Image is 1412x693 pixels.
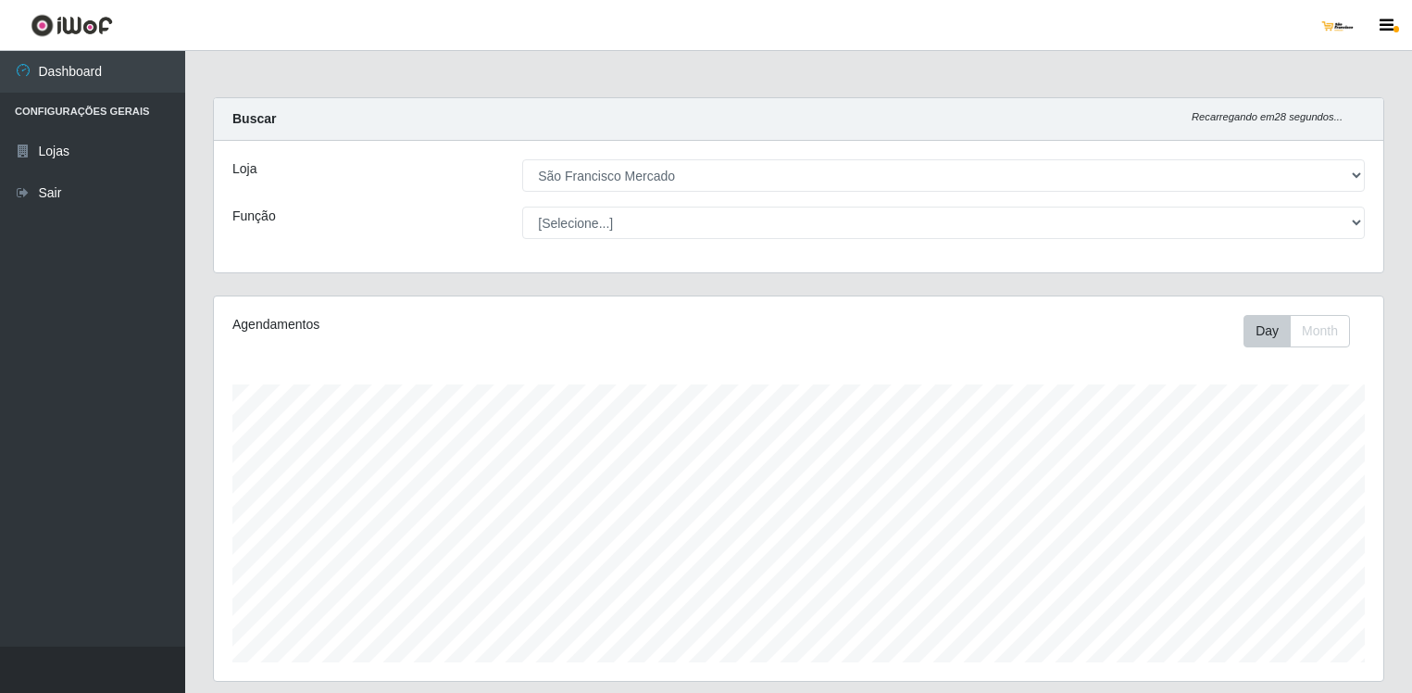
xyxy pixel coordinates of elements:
[1243,315,1350,347] div: First group
[232,315,688,334] div: Agendamentos
[232,207,276,226] label: Função
[1243,315,1291,347] button: Day
[232,159,256,179] label: Loja
[1243,315,1365,347] div: Toolbar with button groups
[1192,111,1343,122] i: Recarregando em 28 segundos...
[232,111,276,126] strong: Buscar
[1290,315,1350,347] button: Month
[31,14,113,37] img: CoreUI Logo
